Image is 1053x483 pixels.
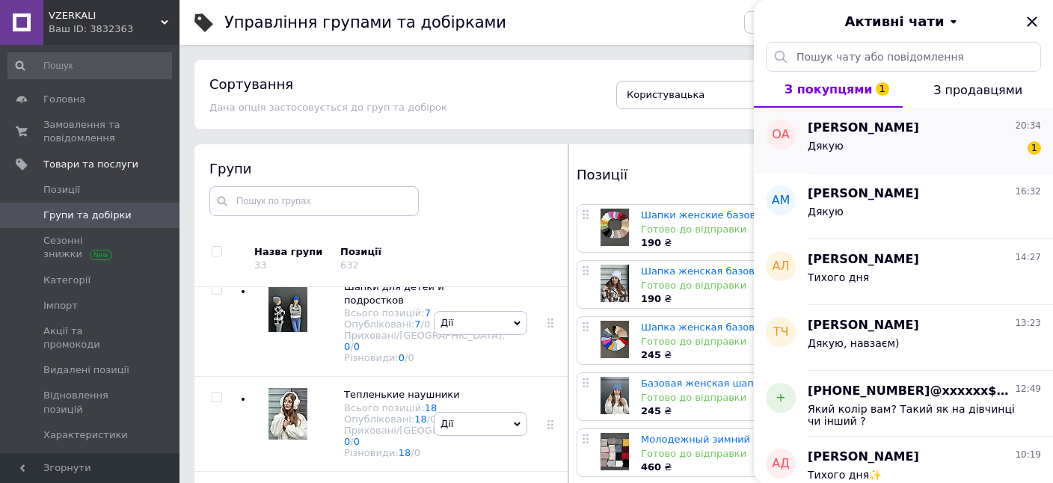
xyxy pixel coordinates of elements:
[641,223,1019,236] div: Готово до відправки
[808,251,919,268] span: [PERSON_NAME]
[268,280,307,332] img: Шапки для детей и подростков
[808,140,844,152] span: Дякую
[641,404,1019,418] div: ₴
[641,209,895,221] a: Шапки женские базовые демисезонные в рубчик
[43,428,128,442] span: Характеристики
[440,317,453,328] span: Дії
[627,89,704,100] span: Користувацька
[430,413,436,425] div: 0
[425,402,438,413] a: 18
[354,436,360,447] a: 0
[209,102,447,113] span: Дана опція застосовується до груп та добірок
[641,378,805,389] a: Базовая женская шапка зимняя
[43,299,78,313] span: Імпорт
[49,9,161,22] span: VZERKALI
[641,293,661,304] b: 190
[49,22,179,36] div: Ваш ID: 3832363
[344,402,505,413] div: Всього позицій:
[43,234,138,261] span: Сезонні знижки
[43,363,129,377] span: Видалені позиції
[754,371,1053,437] button: +[PHONE_NUMBER]@xxxxxx$.com12:49Який колір вам? Такий як на дівчинці чи інший ?
[344,319,505,330] div: Опубліковані:
[1015,317,1041,330] span: 13:23
[577,159,804,189] div: Позиції
[414,413,427,425] a: 18
[1028,141,1041,155] span: 1
[427,413,437,425] span: /
[641,335,1019,348] div: Готово до відправки
[43,274,90,287] span: Категорії
[344,307,505,319] div: Всього позицій:
[808,120,919,137] span: [PERSON_NAME]
[350,436,360,447] span: /
[344,341,350,352] a: 0
[1015,185,1041,198] span: 16:32
[754,173,1053,239] button: АМ[PERSON_NAME]16:32Дякую
[808,317,919,334] span: [PERSON_NAME]
[43,118,138,145] span: Замовлення та повідомлення
[254,245,329,259] div: Назва групи
[209,76,293,92] h4: Сортування
[641,405,661,416] b: 245
[344,352,505,363] div: Різновиди:
[340,259,359,271] div: 632
[808,271,869,283] span: Тихого дня
[776,390,785,407] span: +
[43,324,138,351] span: Акції та промокоди
[773,324,789,341] span: ТЧ
[421,319,431,330] span: /
[785,82,873,96] span: З покупцями
[411,447,420,458] span: /
[440,418,453,429] span: Дії
[933,83,1022,97] span: З продавцями
[844,12,944,31] span: Активні чати
[808,206,844,218] span: Дякую
[641,265,948,277] a: Шапка женская базовая демисезонная в рубчик Fero белая
[641,391,1019,404] div: Готово до відправки
[344,436,350,447] a: 0
[754,239,1053,305] button: АЛ[PERSON_NAME]14:27Тихого дня
[209,159,553,178] div: Групи
[399,447,411,458] a: 18
[43,389,138,416] span: Відновлення позицій
[766,42,1041,72] input: Пошук чату або повідомлення
[808,469,882,481] span: Тихого дня✨
[340,245,467,259] div: Позиції
[43,158,138,171] span: Товари та послуги
[268,388,307,440] img: Тепленькие наушники
[772,192,790,209] span: АМ
[344,389,460,400] span: Тепленькие наушники
[43,209,132,222] span: Групи та добірки
[641,292,1019,306] div: ₴
[772,126,790,144] span: ОА
[772,455,789,473] span: АД
[354,341,360,352] a: 0
[641,237,661,248] b: 190
[399,352,405,363] a: 0
[641,236,1019,250] div: ₴
[1015,120,1041,132] span: 20:34
[209,186,419,216] input: Пошук по групах
[641,279,1019,292] div: Готово до відправки
[754,305,1053,371] button: ТЧ[PERSON_NAME]13:23Дякую, навзаєм)
[424,319,430,330] div: 0
[1015,449,1041,461] span: 10:19
[344,330,505,352] div: Приховані/[GEOGRAPHIC_DATA]:
[405,352,414,363] span: /
[641,434,875,445] a: Молодежный зимний комплект шапка+бафф
[876,82,889,96] span: 1
[408,352,414,363] div: 0
[641,461,661,473] b: 460
[1015,383,1041,396] span: 12:49
[641,461,1019,474] div: ₴
[754,108,1053,173] button: ОА[PERSON_NAME]20:34Дякую1
[641,349,661,360] b: 245
[344,447,505,458] div: Різновиди:
[808,403,1020,427] span: Який колір вам? Такий як на дівчинці чи інший ?
[903,72,1053,108] button: З продавцями
[744,11,810,34] button: Експорт
[43,93,85,106] span: Головна
[7,52,172,79] input: Пошук
[808,449,919,466] span: [PERSON_NAME]
[414,447,420,458] div: 0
